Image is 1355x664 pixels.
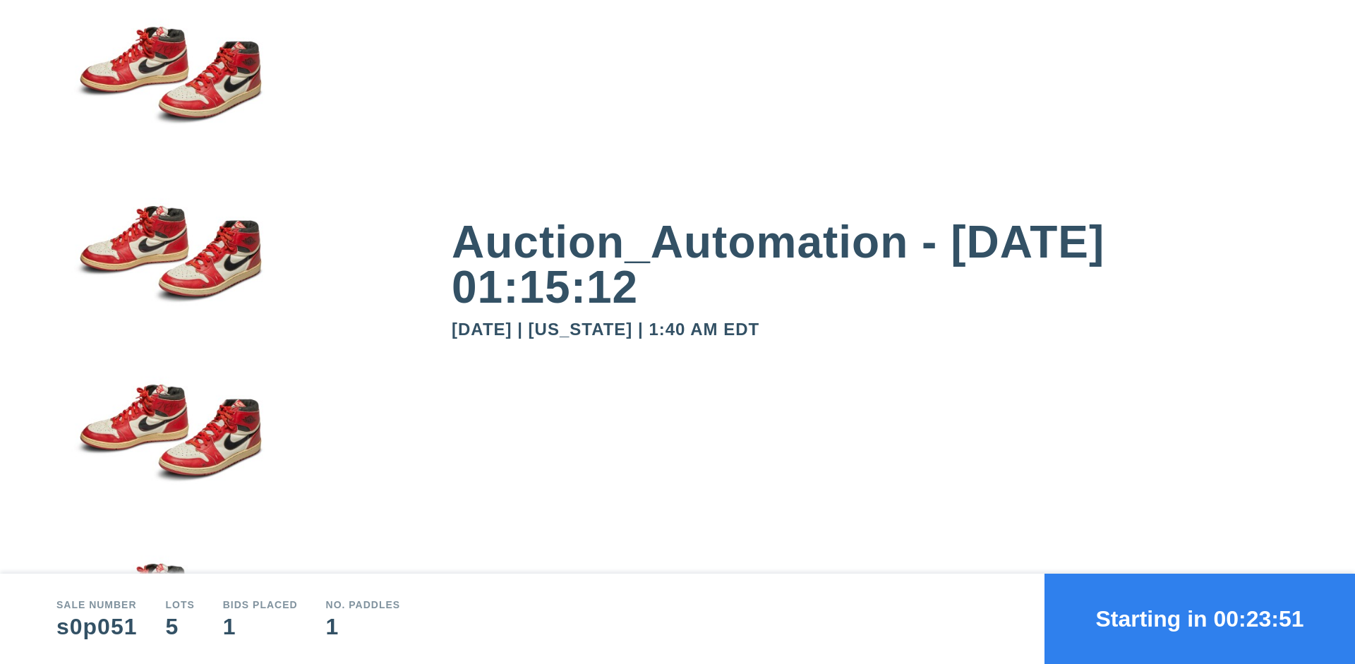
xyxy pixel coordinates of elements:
div: Bids Placed [223,600,298,610]
img: small [56,1,282,180]
div: Auction_Automation - [DATE] 01:15:12 [452,219,1299,310]
div: 1 [223,615,298,638]
div: 1 [326,615,401,638]
img: small [56,358,282,538]
div: Lots [165,600,194,610]
div: [DATE] | [US_STATE] | 1:40 AM EDT [452,321,1299,338]
img: small [56,179,282,358]
div: s0p051 [56,615,137,638]
div: 5 [165,615,194,638]
div: No. Paddles [326,600,401,610]
div: Sale number [56,600,137,610]
button: Starting in 00:23:51 [1044,574,1355,664]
